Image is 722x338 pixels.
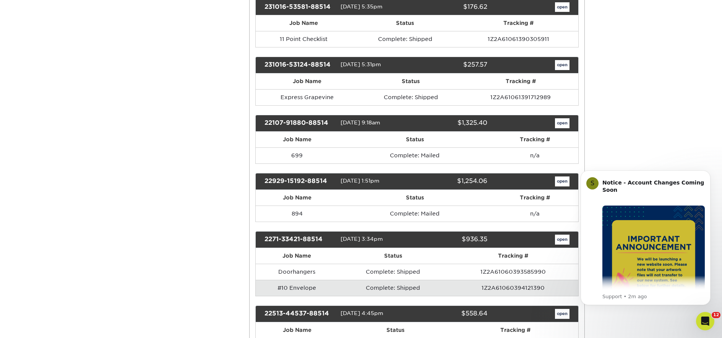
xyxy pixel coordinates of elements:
th: Status [339,322,453,338]
th: Job Name [256,322,339,338]
td: 894 [256,206,338,222]
div: 2271-33421-88514 [259,235,341,245]
td: Complete: Shipped [352,31,459,47]
td: Complete: Shipped [359,89,463,105]
div: 22107-91880-88514 [259,118,341,128]
td: 1Z2A61060393585990 [448,264,578,280]
th: Status [359,73,463,89]
th: Job Name [256,190,338,206]
th: Job Name [256,132,338,147]
div: $1,325.40 [411,118,493,128]
div: $257.57 [411,60,493,70]
th: Job Name [256,248,338,264]
span: [DATE] 5:35pm [341,3,383,10]
a: open [555,309,569,319]
div: $176.62 [411,2,493,12]
div: $1,254.06 [411,176,493,186]
td: 1Z2A61061390305911 [459,31,578,47]
a: open [555,118,569,128]
th: Status [352,15,459,31]
td: 1Z2A61060394121390 [448,280,578,296]
div: 22513-44537-88514 [259,309,341,319]
th: Tracking # [448,248,578,264]
span: [DATE] 9:18am [341,119,380,126]
a: open [555,235,569,245]
td: 1Z2A61061391712989 [463,89,578,105]
span: 12 [712,312,720,318]
div: $558.64 [411,309,493,319]
td: n/a [492,206,578,222]
div: 231016-53124-88514 [259,60,341,70]
td: 699 [256,147,338,163]
td: Complete: Mailed [338,206,491,222]
span: [DATE] 4:45pm [341,310,383,316]
div: 22929-15192-88514 [259,176,341,186]
td: #10 Envelope [256,280,338,296]
span: [DATE] 1:51pm [341,178,380,184]
th: Tracking # [463,73,578,89]
th: Tracking # [492,190,578,206]
th: Tracking # [459,15,578,31]
td: 11 Point Checklist [256,31,352,47]
div: 231016-53581-88514 [259,2,341,12]
th: Status [338,132,491,147]
th: Tracking # [453,322,578,338]
span: [DATE] 5:31pm [341,62,381,68]
th: Job Name [256,73,359,89]
td: Complete: Mailed [338,147,491,163]
a: open [555,60,569,70]
a: open [555,2,569,12]
th: Tracking # [492,132,578,147]
td: Express Grapevine [256,89,359,105]
th: Status [338,190,491,206]
th: Job Name [256,15,352,31]
iframe: Intercom live chat [696,312,714,330]
th: Status [338,248,448,264]
iframe: Intercom notifications message [569,161,722,334]
a: open [555,176,569,186]
div: $936.35 [411,235,493,245]
td: Complete: Shipped [338,264,448,280]
td: Doorhangers [256,264,338,280]
span: [DATE] 3:34pm [341,236,383,242]
td: Complete: Shipped [338,280,448,296]
td: n/a [492,147,578,163]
